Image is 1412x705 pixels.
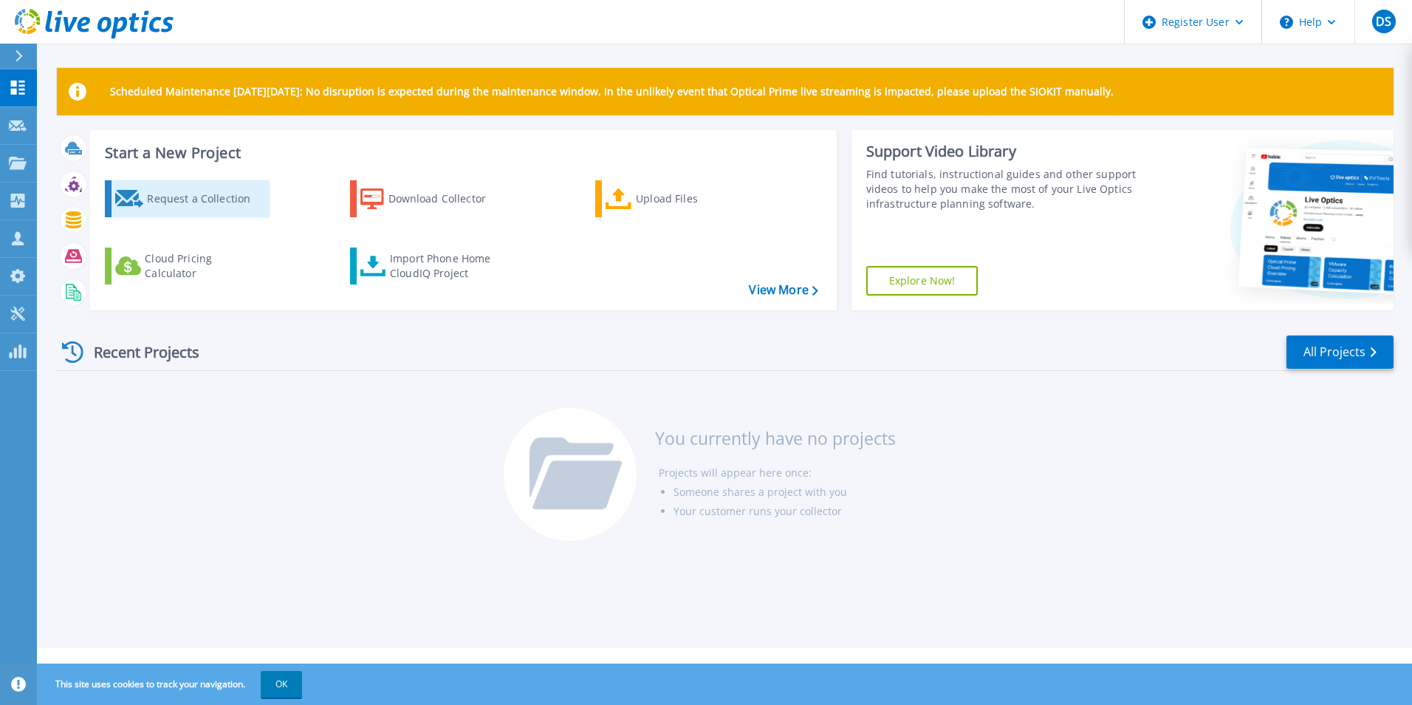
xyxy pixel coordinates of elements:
[261,671,302,698] button: OK
[145,251,263,281] div: Cloud Pricing Calculator
[105,180,270,217] a: Request a Collection
[595,180,760,217] a: Upload Files
[57,334,219,370] div: Recent Projects
[749,283,818,297] a: View More
[147,184,265,214] div: Request a Collection
[655,430,896,446] h3: You currently have no projects
[1286,336,1394,369] a: All Projects
[350,180,515,217] a: Download Collector
[866,142,1142,161] div: Support Video Library
[659,463,896,483] li: Projects will appear here once:
[105,248,270,285] a: Cloud Pricing Calculator
[674,502,896,521] li: Your customer runs your collector
[866,167,1142,211] div: Find tutorials, instructional guides and other support videos to help you make the most of your L...
[41,671,302,698] span: This site uses cookies to track your navigation.
[866,266,979,296] a: Explore Now!
[105,145,818,161] h3: Start a New Project
[636,184,754,214] div: Upload Files
[388,184,507,214] div: Download Collector
[674,483,896,502] li: Someone shares a project with you
[1376,16,1391,27] span: DS
[390,251,505,281] div: Import Phone Home CloudIQ Project
[110,86,1114,98] p: Scheduled Maintenance [DATE][DATE]: No disruption is expected during the maintenance window. In t...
